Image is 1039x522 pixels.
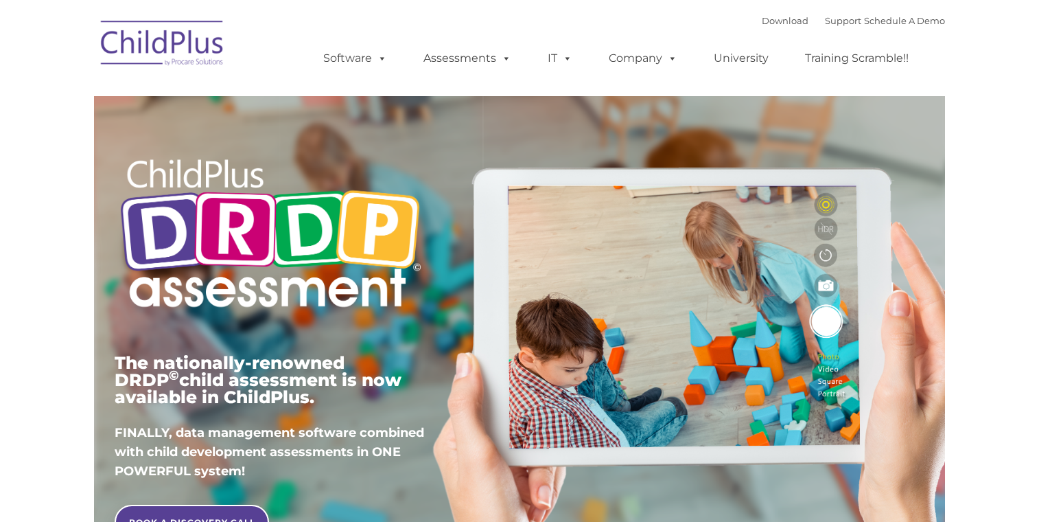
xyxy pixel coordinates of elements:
a: University [700,45,782,72]
a: Support [825,15,861,26]
img: Copyright - DRDP Logo Light [115,141,426,330]
sup: © [169,367,179,383]
a: Software [310,45,401,72]
a: Company [595,45,691,72]
a: Schedule A Demo [864,15,945,26]
span: The nationally-renowned DRDP child assessment is now available in ChildPlus. [115,352,401,407]
a: Training Scramble!! [791,45,922,72]
a: IT [534,45,586,72]
a: Assessments [410,45,525,72]
img: ChildPlus by Procare Solutions [94,11,231,80]
span: FINALLY, data management software combined with child development assessments in ONE POWERFUL sys... [115,425,424,479]
font: | [762,15,945,26]
a: Download [762,15,808,26]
